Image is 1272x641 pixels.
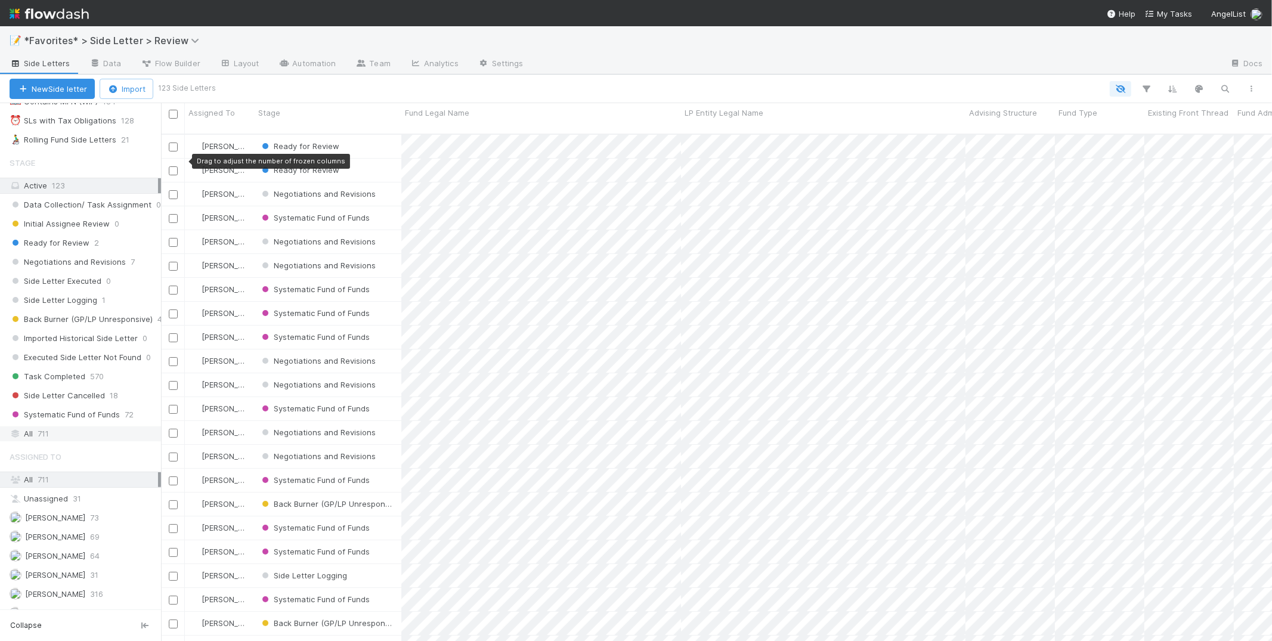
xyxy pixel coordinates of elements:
[190,450,249,462] div: [PERSON_NAME]
[190,237,200,246] img: avatar_6177bb6d-328c-44fd-b6eb-4ffceaabafa4.png
[10,132,116,147] div: Rolling Fund Side Letters
[10,531,21,543] img: avatar_1a1d5361-16dd-4910-a949-020dcd9f55a3.png
[259,402,370,414] div: Systematic Fund of Funds
[10,350,141,365] span: Executed Side Letter Not Found
[190,523,200,532] img: avatar_6177bb6d-328c-44fd-b6eb-4ffceaabafa4.png
[259,450,376,462] div: Negotiations and Revisions
[202,165,262,175] span: [PERSON_NAME]
[169,405,178,414] input: Toggle Row Selected
[190,259,249,271] div: [PERSON_NAME]
[259,212,370,224] div: Systematic Fund of Funds
[90,587,103,602] span: 316
[73,491,81,506] span: 31
[259,547,370,556] span: Systematic Fund of Funds
[1148,107,1228,119] span: Existing Front Thread
[400,55,468,74] a: Analytics
[10,236,89,250] span: Ready for Review
[259,618,403,628] span: Back Burner (GP/LP Unresponsive)
[259,451,376,461] span: Negotiations and Revisions
[259,308,370,318] span: Systematic Fund of Funds
[1145,9,1192,18] span: My Tasks
[259,332,370,342] span: Systematic Fund of Funds
[259,259,376,271] div: Negotiations and Revisions
[202,284,262,294] span: [PERSON_NAME]
[1220,55,1272,74] a: Docs
[169,357,178,366] input: Toggle Row Selected
[190,379,249,391] div: [PERSON_NAME]
[259,546,370,558] div: Systematic Fund of Funds
[169,309,178,318] input: Toggle Row Selected
[1107,8,1135,20] div: Help
[10,388,105,403] span: Side Letter Cancelled
[259,236,376,247] div: Negotiations and Revisions
[10,113,116,128] div: SLs with Tax Obligations
[259,188,376,200] div: Negotiations and Revisions
[157,312,166,327] span: 41
[125,407,134,422] span: 72
[190,499,200,509] img: avatar_6177bb6d-328c-44fd-b6eb-4ffceaabafa4.png
[190,189,200,199] img: avatar_6177bb6d-328c-44fd-b6eb-4ffceaabafa4.png
[190,261,200,270] img: avatar_6177bb6d-328c-44fd-b6eb-4ffceaabafa4.png
[202,261,262,270] span: [PERSON_NAME]
[10,407,120,422] span: Systematic Fund of Funds
[190,522,249,534] div: [PERSON_NAME]
[24,35,205,47] span: *Favorites* > Side Letter > Review
[169,262,178,271] input: Toggle Row Selected
[202,571,262,580] span: [PERSON_NAME]
[259,261,376,270] span: Negotiations and Revisions
[10,197,151,212] span: Data Collection/ Task Assignment
[131,255,135,270] span: 7
[158,83,216,94] small: 123 Side Letters
[90,606,100,621] span: 46
[190,188,249,200] div: [PERSON_NAME]
[259,475,370,485] span: Systematic Fund of Funds
[190,331,249,343] div: [PERSON_NAME]
[169,453,178,462] input: Toggle Row Selected
[141,57,200,69] span: Flow Builder
[259,569,347,581] div: Side Letter Logging
[10,255,126,270] span: Negotiations and Revisions
[90,549,100,563] span: 64
[190,474,249,486] div: [PERSON_NAME]
[202,594,262,604] span: [PERSON_NAME]
[90,510,99,525] span: 73
[1145,8,1192,20] a: My Tasks
[1251,8,1262,20] img: avatar_218ae7b5-dcd5-4ccc-b5d5-7cc00ae2934f.png
[190,140,249,152] div: [PERSON_NAME]
[259,140,339,152] div: Ready for Review
[190,308,200,318] img: avatar_6177bb6d-328c-44fd-b6eb-4ffceaabafa4.png
[10,115,21,125] span: ⏰
[202,237,262,246] span: [PERSON_NAME]
[169,143,178,151] input: Toggle Row Selected
[188,107,235,119] span: Assigned To
[169,524,178,533] input: Toggle Row Selected
[169,548,178,557] input: Toggle Row Selected
[25,589,85,599] span: [PERSON_NAME]
[10,491,158,506] div: Unassigned
[259,594,370,604] span: Systematic Fund of Funds
[10,607,21,619] img: avatar_cbf6e7c1-1692-464b-bc1b-b8582b2cbdce.png
[169,190,178,199] input: Toggle Row Selected
[10,426,158,441] div: All
[405,107,469,119] span: Fund Legal Name
[190,283,249,295] div: [PERSON_NAME]
[202,475,262,485] span: [PERSON_NAME]
[190,355,249,367] div: [PERSON_NAME]
[169,333,178,342] input: Toggle Row Selected
[10,512,21,524] img: avatar_ac83cd3a-2de4-4e8f-87db-1b662000a96d.png
[169,238,178,247] input: Toggle Row Selected
[110,388,118,403] span: 18
[345,55,400,74] a: Team
[259,498,395,510] div: Back Burner (GP/LP Unresponsive)
[202,547,262,556] span: [PERSON_NAME]
[121,113,146,128] span: 128
[90,529,100,544] span: 69
[190,547,200,556] img: avatar_6177bb6d-328c-44fd-b6eb-4ffceaabafa4.png
[190,546,249,558] div: [PERSON_NAME]
[106,274,111,289] span: 0
[969,107,1037,119] span: Advising Structure
[468,55,533,74] a: Settings
[10,151,35,175] span: Stage
[10,134,21,144] span: 👨‍🦽
[190,593,249,605] div: [PERSON_NAME]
